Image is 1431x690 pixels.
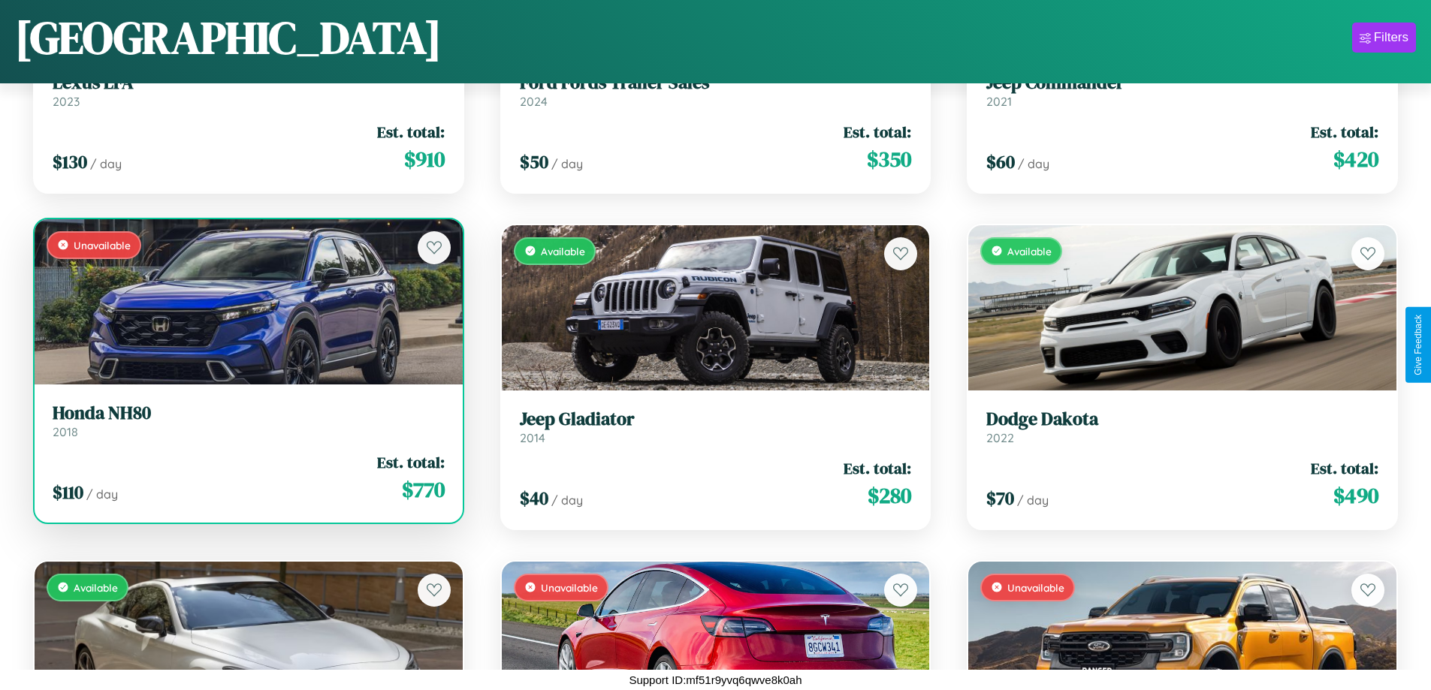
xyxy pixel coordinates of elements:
[53,424,78,439] span: 2018
[520,94,548,109] span: 2024
[404,144,445,174] span: $ 910
[986,149,1015,174] span: $ 60
[377,121,445,143] span: Est. total:
[53,402,445,439] a: Honda NH802018
[986,94,1012,109] span: 2021
[1352,23,1416,53] button: Filters
[1007,245,1052,258] span: Available
[986,430,1014,445] span: 2022
[74,581,118,594] span: Available
[520,72,912,109] a: Ford Fords Trailer Sales2024
[520,486,548,511] span: $ 40
[90,156,122,171] span: / day
[86,487,118,502] span: / day
[629,670,802,690] p: Support ID: mf51r9yvq6qwve8k0ah
[1374,30,1408,45] div: Filters
[541,581,598,594] span: Unavailable
[844,121,911,143] span: Est. total:
[53,402,445,424] h3: Honda NH80
[1333,144,1378,174] span: $ 420
[53,72,445,94] h3: Lexus LFA
[844,457,911,479] span: Est. total:
[986,408,1378,430] h3: Dodge Dakota
[551,493,583,508] span: / day
[53,94,80,109] span: 2023
[867,144,911,174] span: $ 350
[1311,121,1378,143] span: Est. total:
[1018,156,1049,171] span: / day
[1333,481,1378,511] span: $ 490
[520,408,912,445] a: Jeep Gladiator2014
[1311,457,1378,479] span: Est. total:
[53,72,445,109] a: Lexus LFA2023
[520,72,912,94] h3: Ford Fords Trailer Sales
[53,480,83,505] span: $ 110
[551,156,583,171] span: / day
[520,408,912,430] h3: Jeep Gladiator
[986,72,1378,109] a: Jeep Commander2021
[520,430,545,445] span: 2014
[1007,581,1064,594] span: Unavailable
[53,149,87,174] span: $ 130
[520,149,548,174] span: $ 50
[377,451,445,473] span: Est. total:
[541,245,585,258] span: Available
[986,408,1378,445] a: Dodge Dakota2022
[1017,493,1049,508] span: / day
[986,486,1014,511] span: $ 70
[402,475,445,505] span: $ 770
[1413,315,1423,375] div: Give Feedback
[986,72,1378,94] h3: Jeep Commander
[15,7,442,68] h1: [GEOGRAPHIC_DATA]
[74,239,131,252] span: Unavailable
[868,481,911,511] span: $ 280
